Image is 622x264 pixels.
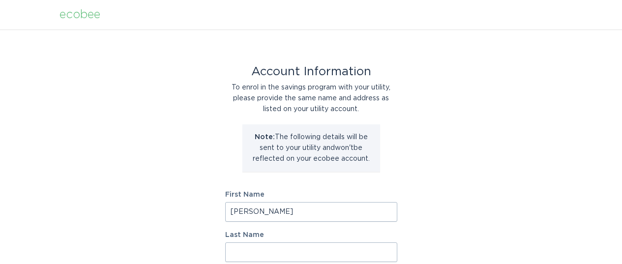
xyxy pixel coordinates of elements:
[255,134,275,141] strong: Note:
[225,232,397,238] label: Last Name
[225,191,397,198] label: First Name
[225,82,397,115] div: To enrol in the savings program with your utility, please provide the same name and address as li...
[250,132,373,164] p: The following details will be sent to your utility and won't be reflected on your ecobee account.
[59,9,100,20] div: ecobee
[225,66,397,77] div: Account Information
